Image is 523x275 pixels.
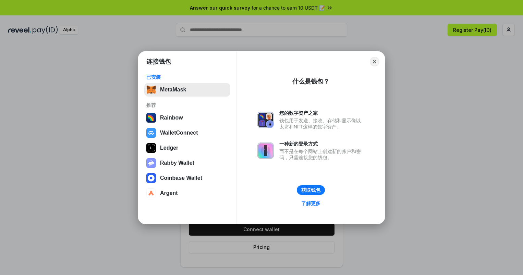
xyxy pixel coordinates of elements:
button: Rabby Wallet [144,156,230,170]
button: Close [370,57,379,66]
img: svg+xml,%3Csvg%20xmlns%3D%22http%3A%2F%2Fwww.w3.org%2F2000%2Fsvg%22%20fill%3D%22none%22%20viewBox... [257,142,274,159]
button: WalletConnect [144,126,230,140]
div: Argent [160,190,178,196]
div: 而不是在每个网站上创建新的账户和密码，只需连接您的钱包。 [279,148,364,161]
div: 已安装 [146,74,228,80]
div: Coinbase Wallet [160,175,202,181]
img: svg+xml,%3Csvg%20xmlns%3D%22http%3A%2F%2Fwww.w3.org%2F2000%2Fsvg%22%20width%3D%2228%22%20height%3... [146,143,156,153]
div: 推荐 [146,102,228,108]
img: svg+xml,%3Csvg%20width%3D%2228%22%20height%3D%2228%22%20viewBox%3D%220%200%2028%2028%22%20fill%3D... [146,128,156,138]
div: 钱包用于发送、接收、存储和显示像以太坊和NFT这样的数字资产。 [279,117,364,130]
div: Rainbow [160,115,183,121]
button: Argent [144,186,230,200]
img: svg+xml,%3Csvg%20xmlns%3D%22http%3A%2F%2Fwww.w3.org%2F2000%2Fsvg%22%20fill%3D%22none%22%20viewBox... [146,158,156,168]
img: svg+xml,%3Csvg%20width%3D%2228%22%20height%3D%2228%22%20viewBox%3D%220%200%2028%2028%22%20fill%3D... [146,173,156,183]
div: Rabby Wallet [160,160,194,166]
img: svg+xml,%3Csvg%20fill%3D%22none%22%20height%3D%2233%22%20viewBox%3D%220%200%2035%2033%22%20width%... [146,85,156,95]
img: svg+xml,%3Csvg%20width%3D%22120%22%20height%3D%22120%22%20viewBox%3D%220%200%20120%20120%22%20fil... [146,113,156,123]
a: 了解更多 [297,199,325,208]
button: 获取钱包 [297,185,325,195]
div: 您的数字资产之家 [279,110,364,116]
img: svg+xml,%3Csvg%20width%3D%2228%22%20height%3D%2228%22%20viewBox%3D%220%200%2028%2028%22%20fill%3D... [146,188,156,198]
button: MetaMask [144,83,230,97]
h1: 连接钱包 [146,58,171,66]
div: 获取钱包 [301,187,320,193]
div: Ledger [160,145,178,151]
div: 什么是钱包？ [292,77,329,86]
img: svg+xml,%3Csvg%20xmlns%3D%22http%3A%2F%2Fwww.w3.org%2F2000%2Fsvg%22%20fill%3D%22none%22%20viewBox... [257,112,274,128]
div: 了解更多 [301,200,320,207]
button: Ledger [144,141,230,155]
div: MetaMask [160,87,186,93]
button: Rainbow [144,111,230,125]
div: WalletConnect [160,130,198,136]
div: 一种新的登录方式 [279,141,364,147]
button: Coinbase Wallet [144,171,230,185]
